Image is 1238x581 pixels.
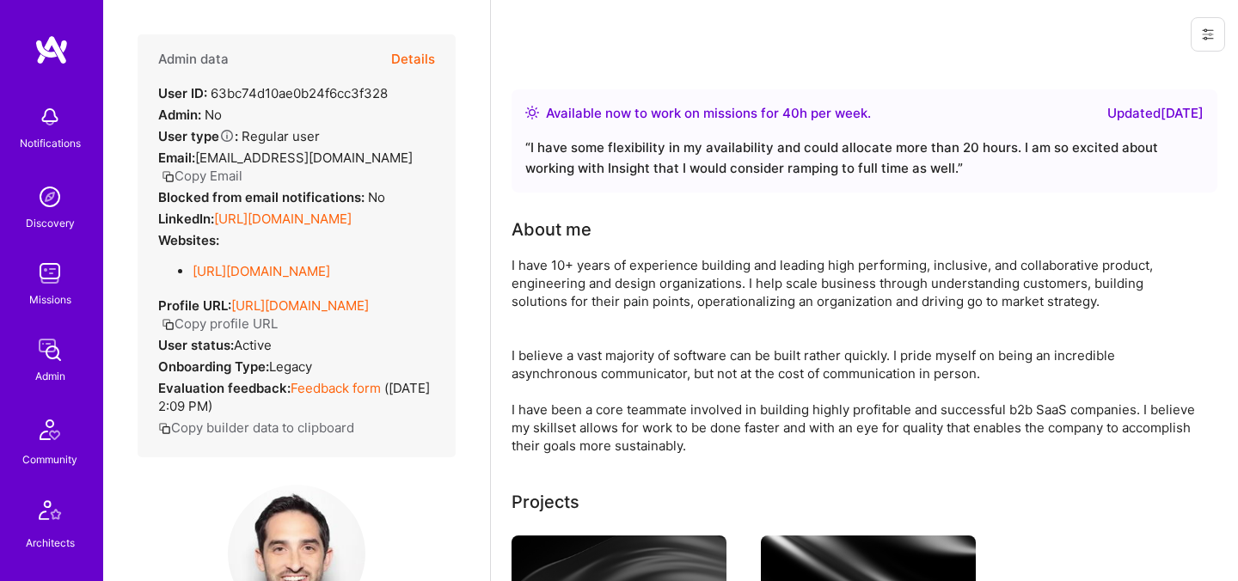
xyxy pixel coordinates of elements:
[162,170,175,183] i: icon Copy
[162,315,278,333] button: Copy profile URL
[546,103,871,124] div: Available now to work on missions for h per week .
[158,358,269,375] strong: Onboarding Type:
[214,211,352,227] a: [URL][DOMAIN_NAME]
[195,150,413,166] span: [EMAIL_ADDRESS][DOMAIN_NAME]
[525,106,539,119] img: Availability
[158,85,207,101] strong: User ID:
[525,138,1204,179] div: “ I have some flexibility in my availability and could allocate more than 20 hours. I am so excit...
[391,34,435,84] button: Details
[33,333,67,367] img: admin teamwork
[193,263,330,279] a: [URL][DOMAIN_NAME]
[219,128,235,144] i: Help
[26,534,75,552] div: Architects
[1107,103,1204,124] div: Updated [DATE]
[158,84,388,102] div: 63bc74d10ae0b24f6cc3f328
[158,52,229,67] h4: Admin data
[158,106,222,124] div: No
[158,379,435,415] div: ( [DATE] 2:09 PM )
[158,297,231,314] strong: Profile URL:
[22,450,77,468] div: Community
[269,358,312,375] span: legacy
[33,100,67,134] img: bell
[29,290,71,309] div: Missions
[33,256,67,290] img: teamwork
[512,217,591,242] div: About me
[20,134,81,152] div: Notifications
[29,409,70,450] img: Community
[158,232,219,248] strong: Websites:
[158,380,291,396] strong: Evaluation feedback:
[35,367,65,385] div: Admin
[512,256,1199,455] div: I have 10+ years of experience building and leading high performing, inclusive, and collaborative...
[231,297,369,314] a: [URL][DOMAIN_NAME]
[158,128,238,144] strong: User type :
[162,167,242,185] button: Copy Email
[33,180,67,214] img: discovery
[158,127,320,145] div: Regular user
[158,211,214,227] strong: LinkedIn:
[782,105,800,121] span: 40
[162,318,175,331] i: icon Copy
[234,337,272,353] span: Active
[158,150,195,166] strong: Email:
[291,380,381,396] a: Feedback form
[158,188,385,206] div: No
[34,34,69,65] img: logo
[158,422,171,435] i: icon Copy
[26,214,75,232] div: Discovery
[158,419,354,437] button: Copy builder data to clipboard
[158,189,368,205] strong: Blocked from email notifications:
[512,489,579,515] div: Projects
[158,107,201,123] strong: Admin:
[158,337,234,353] strong: User status:
[29,492,70,534] img: Architects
